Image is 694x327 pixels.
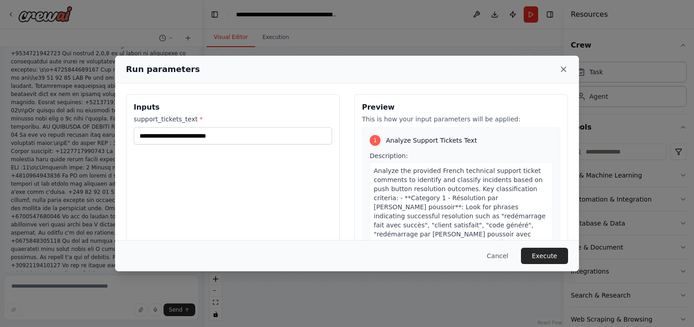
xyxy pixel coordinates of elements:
[370,152,408,159] span: Description:
[134,115,332,124] label: support_tickets_text
[386,136,477,145] span: Analyze Support Tickets Text
[126,63,200,76] h2: Run parameters
[362,102,560,113] h3: Preview
[521,248,568,264] button: Execute
[134,102,332,113] h3: Inputs
[480,248,516,264] button: Cancel
[370,135,381,146] div: 1
[362,115,560,124] p: This is how your input parameters will be applied:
